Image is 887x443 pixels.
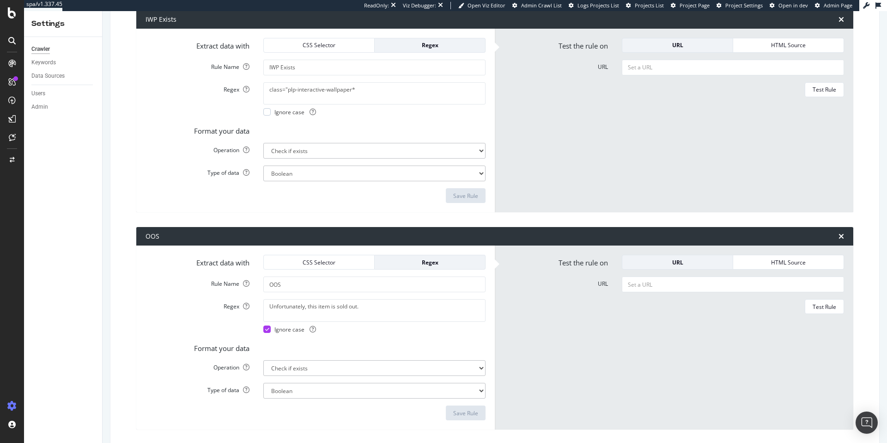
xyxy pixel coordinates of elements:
label: Operation [139,360,256,371]
a: Admin [31,102,96,112]
div: times [838,233,844,240]
label: Type of data [139,383,256,394]
input: Provide a name [263,60,486,75]
label: URL [497,60,615,71]
div: Keywords [31,58,56,68]
input: Provide a name [263,277,486,292]
div: CSS Selector [271,41,367,49]
button: Test Rule [805,82,844,97]
a: Admin Crawl List [512,2,562,9]
label: Extract data with [139,38,256,51]
div: times [838,16,844,23]
label: Rule Name [139,277,256,288]
button: Regex [375,38,486,53]
div: OOS [146,232,159,241]
label: Format your data [139,340,256,353]
div: HTML Source [741,258,836,266]
a: Admin Page [815,2,852,9]
button: CSS Selector [263,255,375,270]
button: CSS Selector [263,38,375,53]
span: Admin Page [824,2,852,9]
a: Open in dev [770,2,808,9]
div: Test Rule [813,303,836,311]
div: Open Intercom Messenger [856,412,878,434]
button: URL [622,38,733,53]
button: HTML Source [733,255,844,270]
div: Admin [31,102,48,112]
textarea: class="plp-interactive-wallpaper* [263,82,486,105]
textarea: Unfortunately, this item is sold out. [263,299,486,321]
a: Crawler [31,44,96,54]
span: Logs Projects List [577,2,619,9]
span: Open Viz Editor [468,2,505,9]
label: Rule Name [139,60,256,71]
a: Open Viz Editor [458,2,505,9]
button: URL [622,255,733,270]
div: Data Sources [31,71,65,81]
label: Regex [139,299,256,310]
button: HTML Source [733,38,844,53]
div: URL [630,258,725,266]
div: Regex [382,258,478,266]
span: Project Settings [725,2,763,9]
label: Test the rule on [497,38,615,51]
div: HTML Source [741,41,836,49]
div: CSS Selector [271,258,367,266]
label: Format your data [139,123,256,136]
input: Set a URL [622,277,844,292]
span: Ignore case [274,108,316,116]
div: Regex [382,41,478,49]
div: Users [31,89,45,98]
div: IWP Exists [146,15,176,24]
a: Users [31,89,96,98]
label: Operation [139,143,256,154]
label: Type of data [139,166,256,177]
a: Project Page [671,2,710,9]
a: Projects List [626,2,664,9]
span: Open in dev [778,2,808,9]
label: Regex [139,82,256,93]
label: URL [497,277,615,288]
div: ReadOnly: [364,2,389,9]
a: Project Settings [717,2,763,9]
button: Regex [375,255,486,270]
button: Test Rule [805,299,844,314]
label: Test the rule on [497,255,615,268]
div: Save Rule [453,409,478,417]
a: Data Sources [31,71,96,81]
div: Viz Debugger: [403,2,436,9]
span: Admin Crawl List [521,2,562,9]
button: Save Rule [446,188,486,203]
div: Save Rule [453,192,478,200]
span: Ignore case [274,326,316,333]
div: Settings [31,18,95,29]
a: Logs Projects List [569,2,619,9]
input: Set a URL [622,60,844,75]
label: Extract data with [139,255,256,268]
div: URL [630,41,725,49]
span: Projects List [635,2,664,9]
a: Keywords [31,58,96,68]
div: Test Rule [813,86,836,93]
span: Project Page [680,2,710,9]
div: Crawler [31,44,50,54]
button: Save Rule [446,406,486,420]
